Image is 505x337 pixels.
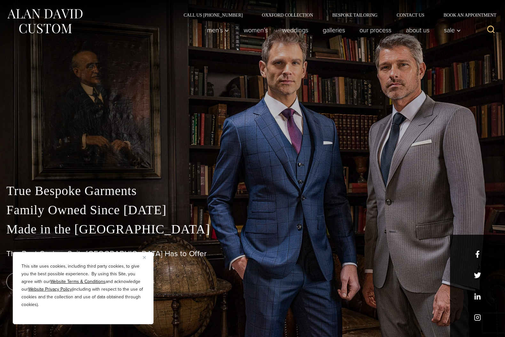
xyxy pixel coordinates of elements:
[236,24,275,36] a: Women’s
[387,13,434,17] a: Contact Us
[315,24,352,36] a: Galleries
[50,278,106,285] a: Website Terms & Conditions
[6,7,83,35] img: Alan David Custom
[207,27,229,33] span: Men’s
[275,24,315,36] a: weddings
[398,24,437,36] a: About Us
[143,256,146,259] img: Close
[21,263,145,309] p: This site uses cookies, including third party cookies, to give you the best possible experience. ...
[200,24,464,36] nav: Primary Navigation
[323,13,387,17] a: Bespoke Tailoring
[6,249,499,258] h1: The Best Custom Suits [GEOGRAPHIC_DATA] Has to Offer
[143,254,151,261] button: Close
[444,27,461,33] span: Sale
[174,13,252,17] a: Call Us [PHONE_NUMBER]
[28,286,72,293] a: Website Privacy Policy
[483,22,499,38] button: View Search Form
[6,273,96,291] a: book an appointment
[6,181,499,239] p: True Bespoke Garments Family Owned Since [DATE] Made in the [GEOGRAPHIC_DATA]
[352,24,398,36] a: Our Process
[252,13,323,17] a: Oxxford Collection
[174,13,499,17] nav: Secondary Navigation
[434,13,499,17] a: Book an Appointment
